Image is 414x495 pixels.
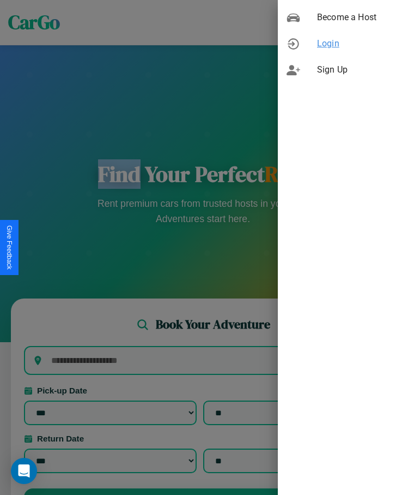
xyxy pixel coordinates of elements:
div: Open Intercom Messenger [11,458,37,484]
span: Sign Up [317,63,405,76]
div: Give Feedback [5,225,13,270]
div: Sign Up [278,57,414,83]
div: Become a Host [278,4,414,31]
div: Login [278,31,414,57]
span: Login [317,37,405,50]
span: Become a Host [317,11,405,24]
